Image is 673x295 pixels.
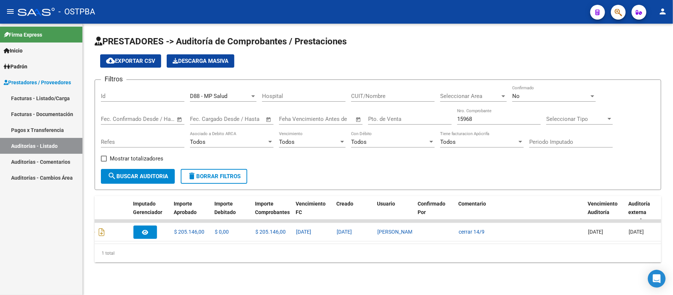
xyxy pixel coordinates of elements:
span: $ 205.146,00 [255,229,286,235]
span: Inicio [4,47,23,55]
mat-icon: delete [187,172,196,180]
span: [DATE] [629,229,644,235]
div: 1 total [95,244,661,262]
span: Seleccionar Tipo [546,116,606,122]
span: Todos [440,139,456,145]
span: $ 0,00 [215,229,229,235]
datatable-header-cell: Importe Debitado [211,196,252,228]
datatable-header-cell: Auditoría externa creada [625,196,666,228]
span: Vencimiento Auditoría [588,201,618,215]
span: Mostrar totalizadores [110,154,163,163]
span: $ 205.146,00 [174,229,204,235]
datatable-header-cell: Confirmado Por [415,196,455,228]
span: [DATE] [296,229,311,235]
span: [DATE] [588,229,603,235]
input: Fecha fin [227,116,262,122]
datatable-header-cell: Importe Comprobantes [252,196,293,228]
datatable-header-cell: Usuario [374,196,415,228]
span: cerrar 14/9 [459,229,485,235]
button: Open calendar [265,115,273,124]
button: Exportar CSV [100,54,161,68]
span: Todos [351,139,367,145]
span: Descarga Masiva [173,58,228,64]
span: Todos [190,139,205,145]
i: Descargar documento [97,226,106,238]
span: Importe Aprobado [174,201,197,215]
button: Open calendar [354,115,363,124]
span: Seleccionar Area [440,93,500,99]
datatable-header-cell: Importe Aprobado [171,196,211,228]
span: D88 - MP Salud [190,93,227,99]
span: Borrar Filtros [187,173,241,180]
datatable-header-cell: Creado [333,196,374,228]
div: Open Intercom Messenger [648,270,666,288]
span: - OSTPBA [58,4,95,20]
button: Borrar Filtros [181,169,247,184]
mat-icon: cloud_download [106,56,115,65]
span: Todos [279,139,295,145]
datatable-header-cell: Imputado Gerenciador [130,196,171,228]
input: Fecha inicio [101,116,131,122]
button: Buscar Auditoria [101,169,175,184]
mat-icon: person [658,7,667,16]
span: Usuario [377,201,395,207]
span: Buscar Auditoria [108,173,168,180]
mat-icon: menu [6,7,15,16]
input: Fecha inicio [190,116,220,122]
mat-icon: search [108,172,116,180]
span: Vencimiento FC [296,201,326,215]
span: Prestadores / Proveedores [4,78,71,87]
app-download-masive: Descarga masiva de comprobantes (adjuntos) [167,54,234,68]
button: Open calendar [176,115,184,124]
span: Auditoría externa creada [628,201,650,224]
input: Fecha fin [137,116,173,122]
span: [PERSON_NAME] [377,229,417,235]
h3: Filtros [101,74,126,84]
span: Firma Express [4,31,42,39]
span: [DATE] [337,229,352,235]
datatable-header-cell: Comentario [455,196,585,228]
span: Confirmado Por [418,201,445,215]
span: Comentario [458,201,486,207]
button: Descarga Masiva [167,54,234,68]
span: Creado [336,201,353,207]
span: PRESTADORES -> Auditoría de Comprobantes / Prestaciones [95,36,347,47]
span: Importe Comprobantes [255,201,290,215]
datatable-header-cell: Vencimiento FC [293,196,333,228]
span: Importe Debitado [214,201,236,215]
datatable-header-cell: Vencimiento Auditoría [585,196,625,228]
span: Exportar CSV [106,58,155,64]
span: Imputado Gerenciador [133,201,162,215]
span: No [512,93,520,99]
span: Padrón [4,62,27,71]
